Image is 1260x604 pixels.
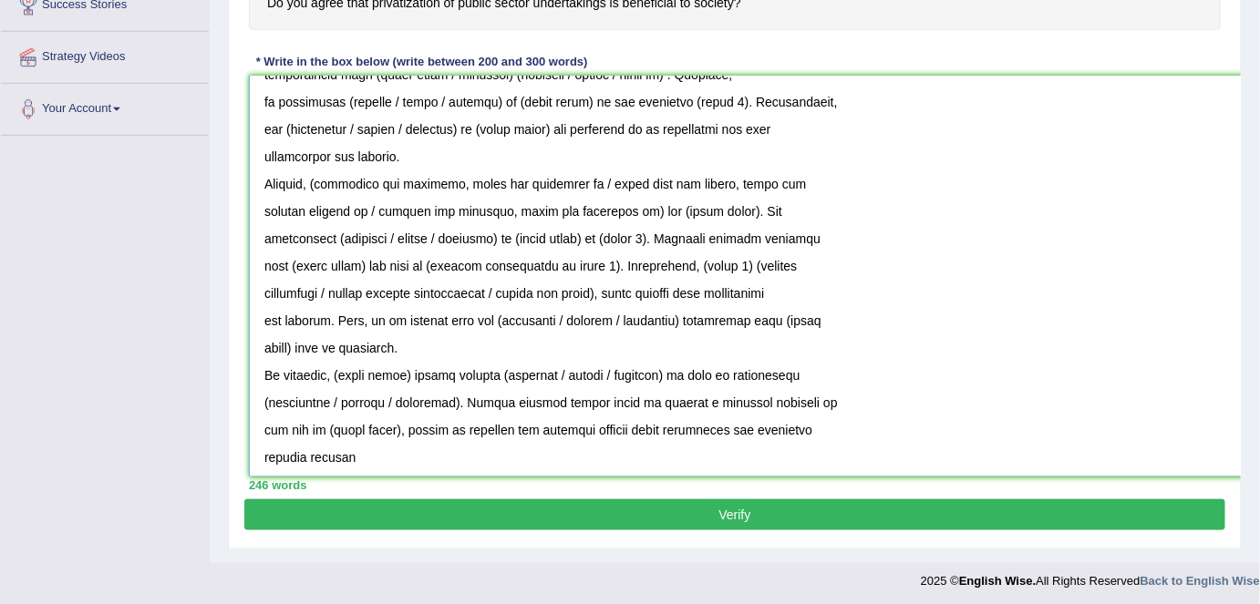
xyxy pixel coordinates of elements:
a: Back to English Wise [1141,574,1260,588]
strong: English Wise. [959,574,1036,588]
div: 246 words [249,476,1221,494]
div: * Write in the box below (write between 200 and 300 words) [249,53,594,70]
a: Your Account [1,84,209,129]
a: Strategy Videos [1,32,209,77]
div: 2025 © All Rights Reserved [921,563,1260,589]
button: Verify [244,499,1225,530]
